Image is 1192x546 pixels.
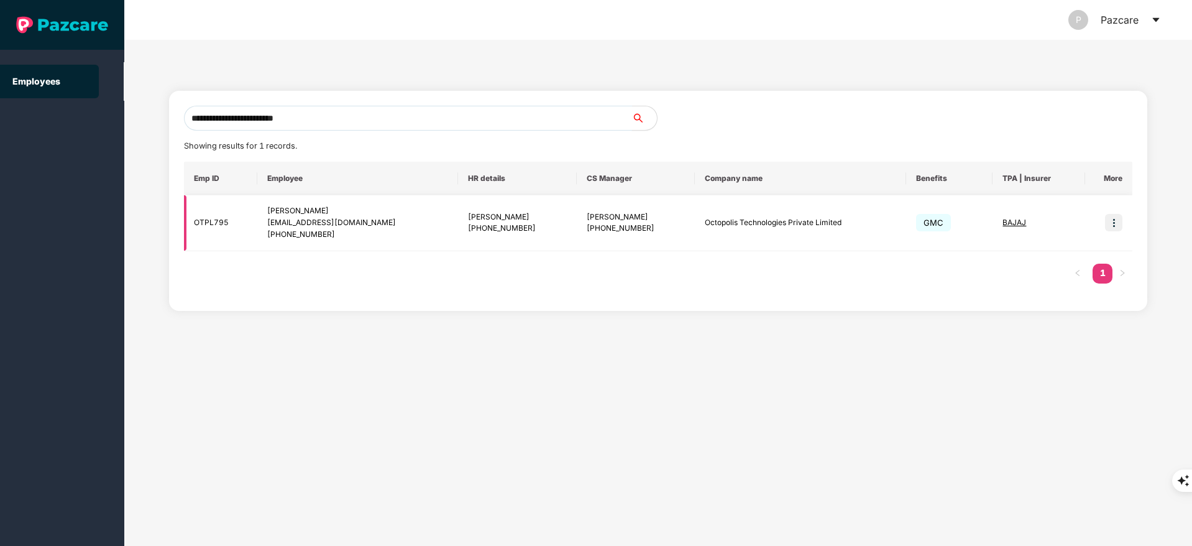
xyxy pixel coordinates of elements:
div: [PHONE_NUMBER] [468,223,566,234]
span: BAJAJ [1002,218,1026,227]
th: Company name [695,162,906,195]
a: 1 [1093,264,1112,282]
li: Previous Page [1068,264,1088,284]
span: P [1076,10,1081,30]
th: HR details [458,162,576,195]
th: CS Manager [577,162,695,195]
span: search [631,113,657,123]
th: More [1085,162,1132,195]
div: [PERSON_NAME] [468,211,566,223]
button: left [1068,264,1088,284]
div: [PHONE_NUMBER] [587,223,685,234]
li: 1 [1093,264,1112,284]
div: [PERSON_NAME] [587,211,685,223]
li: Next Page [1112,264,1132,284]
span: right [1119,269,1126,277]
th: Employee [257,162,458,195]
a: Employees [12,76,60,86]
span: Showing results for 1 records. [184,141,297,150]
button: search [631,106,658,131]
div: [PERSON_NAME] [267,205,448,217]
span: GMC [916,214,951,231]
div: [EMAIL_ADDRESS][DOMAIN_NAME] [267,217,448,229]
button: right [1112,264,1132,284]
span: left [1074,269,1081,277]
td: Octopolis Technologies Private Limited [695,195,906,251]
th: Emp ID [184,162,258,195]
td: OTPL795 [184,195,258,251]
div: [PHONE_NUMBER] [267,229,448,241]
img: icon [1105,214,1122,231]
span: caret-down [1151,15,1161,25]
th: Benefits [906,162,993,195]
th: TPA | Insurer [993,162,1085,195]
